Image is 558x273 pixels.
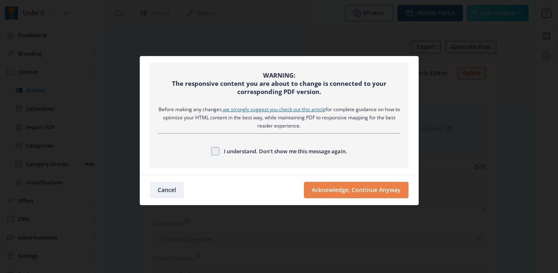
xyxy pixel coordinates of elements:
a: we strongly suggest you check out this article [223,106,326,113]
button: Acknowledge, Continue Anyway [304,182,408,198]
button: Cancel [150,182,184,198]
span: I understand. Don’t show me this message again. [219,146,347,156]
div: WARNING: The responsive content you are about to change is connected to your corresponding PDF ve... [158,71,400,96]
div: Before making any changes, for complete guidance on how to optimize your HTML content in the best... [158,105,400,130]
